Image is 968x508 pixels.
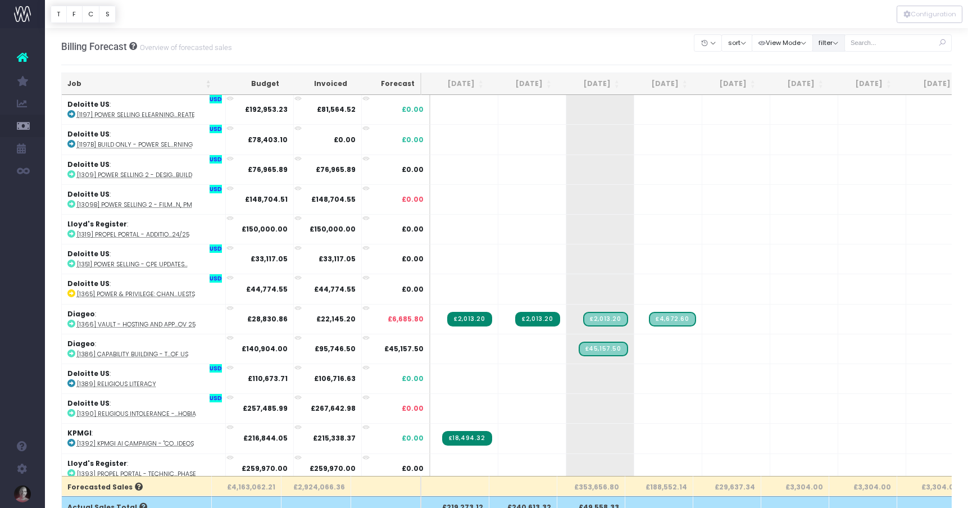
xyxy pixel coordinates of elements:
button: sort [721,34,752,52]
th: £188,552.14 [625,476,693,496]
abbr: [1197] Power Selling Elearning - Create [77,111,195,119]
button: S [99,6,116,23]
strong: £33,117.05 [319,254,356,264]
th: £4,163,062.21 [212,476,281,496]
span: USD [210,95,222,103]
strong: Deloitte US [67,369,110,378]
abbr: [1386] Capability building - the measure of us [77,350,188,359]
th: Forecast [353,73,421,95]
td: : [62,124,226,154]
th: Job: activate to sort column ascending [62,73,217,95]
strong: £140,904.00 [242,344,288,353]
small: Overview of forecasted sales [137,41,232,52]
strong: £259,970.00 [310,464,356,473]
span: USD [210,364,222,373]
td: : [62,244,226,274]
strong: Deloitte US [67,129,110,139]
td: : [62,214,226,244]
button: F [66,6,83,23]
th: Oct 25: activate to sort column ascending [557,73,625,95]
th: Sep 25: activate to sort column ascending [489,73,557,95]
th: Aug 25: activate to sort column ascending [421,73,489,95]
strong: Lloyd's Register [67,219,127,229]
th: £3,304.00 [897,476,965,496]
button: filter [812,34,845,52]
strong: £259,970.00 [242,464,288,473]
strong: £150,000.00 [310,224,356,234]
th: Dec 25: activate to sort column ascending [693,73,761,95]
span: USD [210,394,222,402]
td: : [62,334,226,364]
button: C [82,6,100,23]
strong: Deloitte US [67,99,110,109]
th: £3,304.00 [761,476,829,496]
strong: Deloitte US [67,160,110,169]
strong: Diageo [67,339,95,348]
strong: KPMGI [67,428,92,438]
td: : [62,453,226,483]
abbr: [1393] Propel Portal - Technical Codes Design & Build Phase [77,470,196,478]
span: Streamtime Invoice: 2254 – [1366] Vault - Hosting and Application Support - Year 4, Nov 24-Nov 25 [447,312,492,326]
strong: £106,716.63 [314,374,356,383]
strong: £28,830.86 [247,314,288,324]
strong: Deloitte US [67,189,110,199]
abbr: [1351] Power Selling - CPE Updates [77,260,188,269]
strong: £150,000.00 [242,224,288,234]
span: £0.00 [402,165,424,175]
span: £0.00 [402,374,424,384]
span: £0.00 [402,105,424,115]
span: Streamtime Invoice: 2260 – [1366] Vault - Hosting and Application Support - Year 4, Nov 24-Nov 25 [515,312,560,326]
abbr: [1319] Propel Portal - Additional Funds 24/25 [77,230,189,239]
strong: Lloyd's Register [67,459,127,468]
th: Feb 26: activate to sort column ascending [829,73,897,95]
abbr: [1197b] Build only - Power Selling Elearning [77,140,193,149]
strong: £148,704.55 [311,194,356,204]
span: £6,685.80 [388,314,424,324]
abbr: [1392] KPMGI AI Campaign - [77,439,194,448]
span: USD [210,274,222,283]
span: Billing Forecast [61,41,127,52]
abbr: [1390] Religious Intolerance - Antisemitism + Islamophobia [77,410,196,418]
strong: Deloitte US [67,398,110,408]
strong: £216,844.05 [243,433,288,443]
td: : [62,393,226,423]
span: USD [210,244,222,253]
strong: £95,746.50 [315,344,356,353]
strong: £81,564.52 [317,105,356,114]
span: Streamtime Invoice: 2243 – [1392] AI Campaign - [442,431,492,446]
button: T [51,6,67,23]
span: £45,157.50 [384,344,424,354]
strong: £44,774.55 [314,284,356,294]
strong: £78,403.10 [248,135,288,144]
span: £0.00 [402,135,424,145]
strong: £192,953.23 [245,105,288,114]
span: £0.00 [402,464,424,474]
strong: £267,642.98 [311,403,356,413]
strong: £33,117.05 [251,254,288,264]
td: : [62,304,226,334]
abbr: [1366] Vault - Hosting and Application Support - Year 4, Nov 24-Nov 25 [77,320,196,329]
strong: £44,774.55 [246,284,288,294]
span: £0.00 [402,403,424,414]
strong: £110,673.71 [248,374,288,383]
td: : [62,184,226,214]
strong: £215,338.37 [313,433,356,443]
abbr: [1309] Power Selling 2 - Design + Build [77,171,192,179]
strong: £257,485.99 [243,403,288,413]
span: £0.00 [402,194,424,205]
img: images/default_profile_image.png [14,486,31,502]
td: : [62,364,226,393]
strong: Deloitte US [67,249,110,258]
span: £0.00 [402,284,424,294]
span: USD [210,185,222,193]
span: Streamtime Draft Invoice: [1366] Vault - Hosting and Application Support - Year 4, Nov 24-Nov 25 [649,312,696,326]
span: Forecasted Sales [67,482,143,492]
th: Mar 26: activate to sort column ascending [897,73,965,95]
abbr: [1309b] Power Selling 2 - Film, Animation, PM [77,201,192,209]
button: View Mode [752,34,813,52]
strong: £22,145.20 [316,314,356,324]
td: : [62,155,226,184]
span: £0.00 [402,254,424,264]
td: : [62,423,226,453]
td: : [62,274,226,303]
